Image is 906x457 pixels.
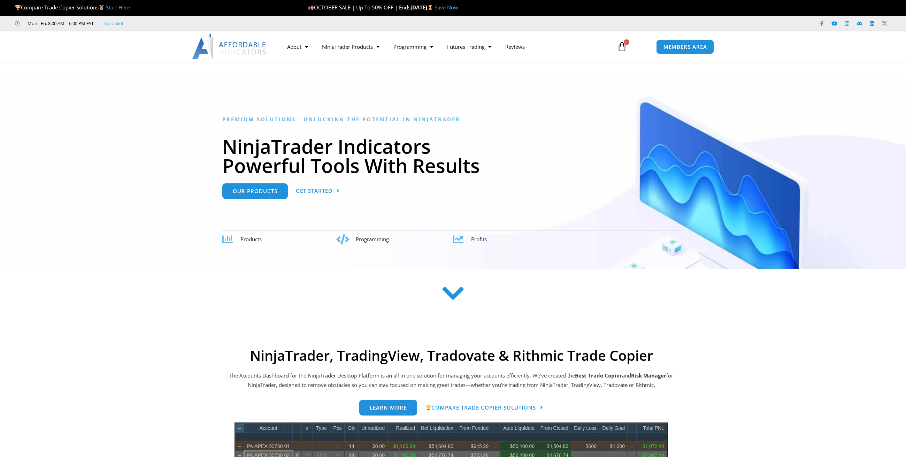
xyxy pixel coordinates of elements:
[192,34,267,59] img: LogoAI | Affordable Indicators – NinjaTrader
[440,39,498,55] a: Futures Trading
[359,400,417,416] a: Learn more
[624,39,629,45] span: 0
[222,137,684,175] h1: NinjaTrader Indicators Powerful Tools With Results
[233,189,277,194] span: Our Products
[296,183,340,199] a: Get Started
[410,4,435,11] strong: [DATE]
[471,236,487,243] span: Profits
[426,405,431,410] img: 🏆
[663,44,707,49] span: MEMBERS AREA
[308,4,410,11] span: OCTOBER SALE | Up To 50% OFF | Ends
[222,116,684,123] h6: Premium Solutions - Unlocking the Potential in NinjaTrader
[106,4,130,11] a: Start Here
[631,372,666,379] strong: Risk Manager
[26,19,94,28] span: Mon - Fri: 8:00 AM – 6:00 PM EST
[15,5,21,10] img: 🏆
[370,405,407,410] span: Learn more
[15,4,130,11] span: Compare Trade Copier Solutions
[498,39,532,55] a: Reviews
[228,371,674,390] p: The Accounts Dashboard for the NinjaTrader Desktop Platform is an all in one solution for managin...
[280,39,315,55] a: About
[386,39,440,55] a: Programming
[103,19,124,28] a: Trustpilot
[228,347,674,364] h2: NinjaTrader, TradingView, Tradovate & Rithmic Trade Copier
[425,400,543,416] a: 🏆Compare Trade Copier Solutions
[240,236,262,243] span: Products
[315,39,386,55] a: NinjaTrader Products
[607,37,637,57] a: 0
[222,183,288,199] a: Our Products
[425,405,536,410] span: Compare Trade Copier Solutions
[296,188,332,193] span: Get Started
[280,39,609,55] nav: Menu
[656,40,714,54] a: MEMBERS AREA
[428,5,433,10] img: ⌛
[99,5,104,10] img: 🥇
[308,5,314,10] img: 🍂
[575,372,622,379] b: Best Trade Copier
[356,236,389,243] span: Programming
[435,4,458,11] a: Save Now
